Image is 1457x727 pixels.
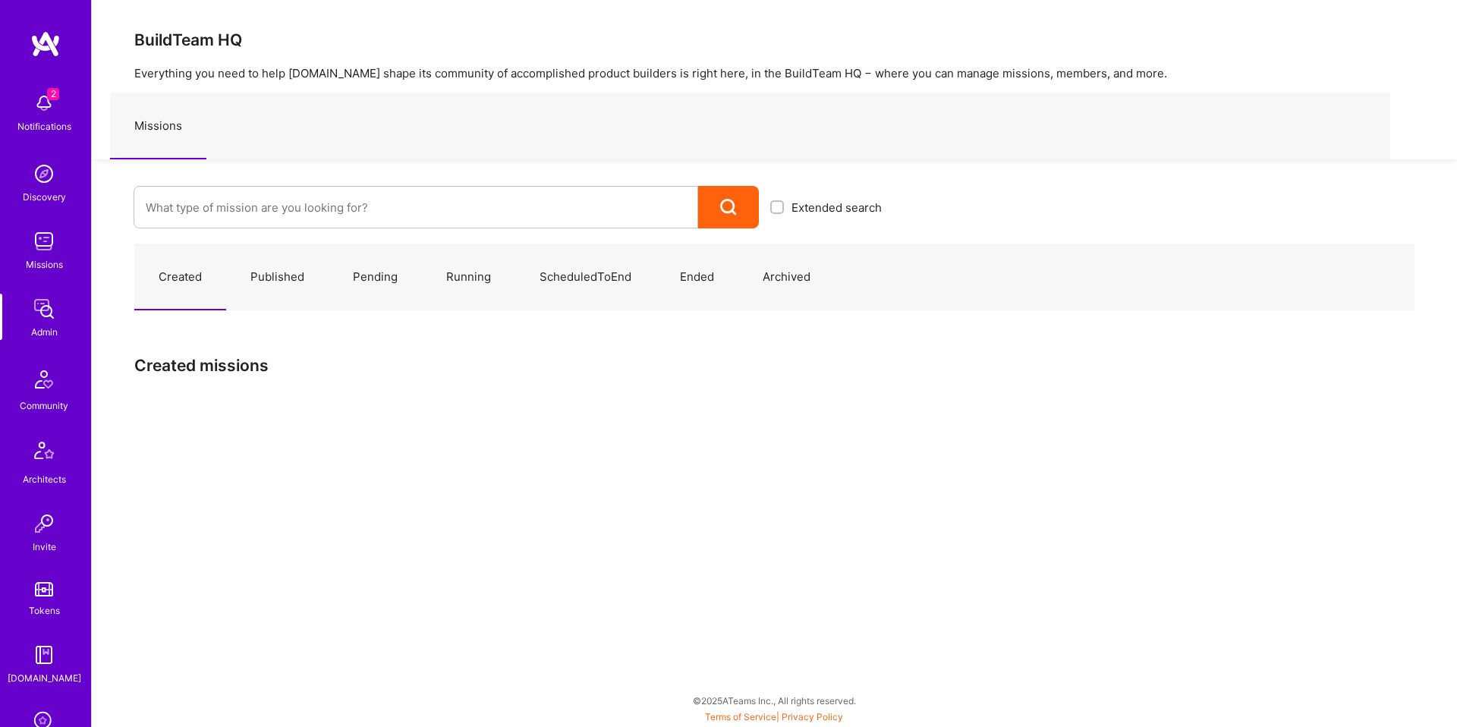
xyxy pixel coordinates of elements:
[422,244,515,310] a: Running
[134,30,1415,49] h3: BuildTeam HQ
[26,256,63,272] div: Missions
[782,711,843,722] a: Privacy Policy
[91,681,1457,719] div: © 2025 ATeams Inc., All rights reserved.
[35,582,53,596] img: tokens
[705,711,776,722] a: Terms of Service
[31,324,58,340] div: Admin
[134,244,226,310] a: Created
[134,65,1415,81] p: Everything you need to help [DOMAIN_NAME] shape its community of accomplished product builders is...
[134,356,1415,375] h3: Created missions
[720,199,738,216] i: icon Search
[656,244,738,310] a: Ended
[26,435,62,471] img: Architects
[29,226,59,256] img: teamwork
[146,188,686,227] input: What type of mission are you looking for?
[20,398,68,414] div: Community
[29,159,59,189] img: discovery
[791,200,882,216] span: Extended search
[26,361,62,398] img: Community
[29,88,59,118] img: bell
[29,603,60,618] div: Tokens
[30,30,61,58] img: logo
[515,244,656,310] a: ScheduledToEnd
[29,640,59,670] img: guide book
[17,118,71,134] div: Notifications
[226,244,329,310] a: Published
[23,471,66,487] div: Architects
[29,508,59,539] img: Invite
[329,244,422,310] a: Pending
[33,539,56,555] div: Invite
[110,93,206,159] a: Missions
[8,670,81,686] div: [DOMAIN_NAME]
[23,189,66,205] div: Discovery
[29,294,59,324] img: admin teamwork
[47,88,59,100] span: 2
[705,711,843,722] span: |
[738,244,835,310] a: Archived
